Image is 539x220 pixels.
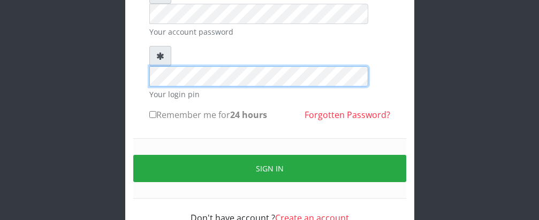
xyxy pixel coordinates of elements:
[149,111,156,118] input: Remember me for24 hours
[133,155,406,182] button: Sign in
[149,108,267,121] label: Remember me for
[149,89,390,100] small: Your login pin
[149,26,390,37] small: Your account password
[305,109,390,121] a: Forgotten Password?
[230,109,267,121] b: 24 hours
